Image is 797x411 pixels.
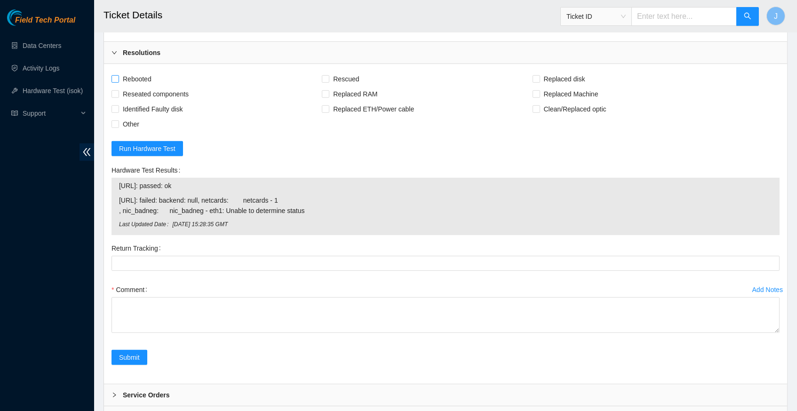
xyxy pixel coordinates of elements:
[112,241,165,256] label: Return Tracking
[104,384,787,406] div: Service Orders
[112,141,183,156] button: Run Hardware Test
[112,297,780,333] textarea: Comment
[736,7,759,26] button: search
[112,256,780,271] input: Return Tracking
[11,110,18,117] span: read
[15,16,75,25] span: Field Tech Portal
[23,64,60,72] a: Activity Logs
[119,87,192,102] span: Reseated components
[540,71,589,87] span: Replaced disk
[119,71,155,87] span: Rebooted
[119,102,187,117] span: Identified Faulty disk
[329,102,418,117] span: Replaced ETH/Power cable
[7,17,75,29] a: Akamai TechnologiesField Tech Portal
[631,7,737,26] input: Enter text here...
[119,352,140,363] span: Submit
[104,42,787,63] div: Resolutions
[540,87,602,102] span: Replaced Machine
[112,282,151,297] label: Comment
[123,47,160,58] b: Resolutions
[329,71,363,87] span: Rescued
[23,42,61,49] a: Data Centers
[23,87,83,95] a: Hardware Test (isok)
[774,10,778,22] span: J
[566,9,626,24] span: Ticket ID
[7,9,48,26] img: Akamai Technologies
[119,195,772,216] span: [URL]: failed: backend: null, netcards: netcards - 1 , nic_badneg: nic_badneg - eth1: Unable to d...
[119,117,143,132] span: Other
[112,392,117,398] span: right
[172,220,772,229] span: [DATE] 15:28:35 GMT
[329,87,381,102] span: Replaced RAM
[752,282,783,297] button: Add Notes
[112,50,117,55] span: right
[752,286,783,293] div: Add Notes
[23,104,78,123] span: Support
[80,143,94,161] span: double-left
[119,220,172,229] span: Last Updated Date
[123,390,170,400] b: Service Orders
[766,7,785,25] button: J
[119,181,772,191] span: [URL]: passed: ok
[119,143,175,154] span: Run Hardware Test
[540,102,610,117] span: Clean/Replaced optic
[112,163,184,178] label: Hardware Test Results
[744,12,751,21] span: search
[112,350,147,365] button: Submit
